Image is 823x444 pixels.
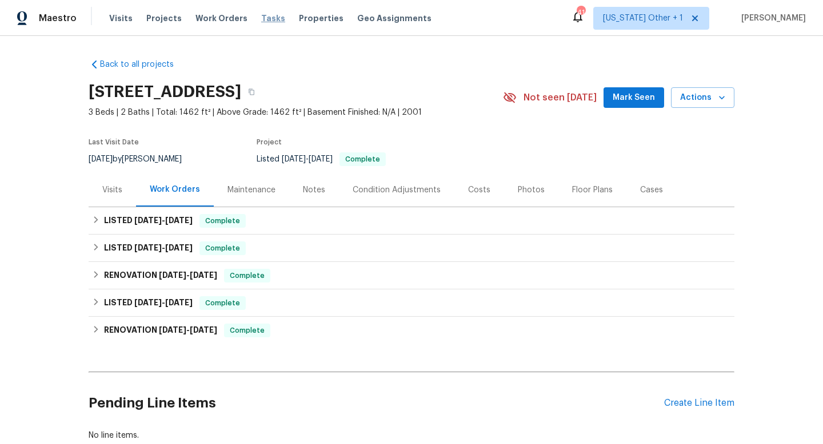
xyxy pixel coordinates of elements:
[89,155,113,163] span: [DATE]
[195,13,247,24] span: Work Orders
[134,216,193,224] span: -
[680,91,725,105] span: Actions
[190,271,217,279] span: [DATE]
[159,271,186,279] span: [DATE]
[165,298,193,306] span: [DATE]
[572,184,613,196] div: Floor Plans
[159,326,217,334] span: -
[104,296,193,310] h6: LISTED
[303,184,325,196] div: Notes
[201,297,245,309] span: Complete
[159,326,186,334] span: [DATE]
[257,139,282,146] span: Project
[104,241,193,255] h6: LISTED
[165,216,193,224] span: [DATE]
[357,13,432,24] span: Geo Assignments
[89,152,195,166] div: by [PERSON_NAME]
[190,326,217,334] span: [DATE]
[299,13,343,24] span: Properties
[524,92,597,103] span: Not seen [DATE]
[89,262,734,289] div: RENOVATION [DATE]-[DATE]Complete
[89,59,198,70] a: Back to all projects
[89,430,734,441] div: No line items.
[225,325,269,336] span: Complete
[134,298,162,306] span: [DATE]
[737,13,806,24] span: [PERSON_NAME]
[201,243,245,254] span: Complete
[640,184,663,196] div: Cases
[89,86,241,98] h2: [STREET_ADDRESS]
[518,184,545,196] div: Photos
[604,87,664,108] button: Mark Seen
[89,139,139,146] span: Last Visit Date
[603,13,683,24] span: [US_STATE] Other + 1
[468,184,490,196] div: Costs
[104,324,217,337] h6: RENOVATION
[282,155,333,163] span: -
[89,289,734,317] div: LISTED [DATE]-[DATE]Complete
[89,235,734,262] div: LISTED [DATE]-[DATE]Complete
[257,155,386,163] span: Listed
[146,13,182,24] span: Projects
[102,184,122,196] div: Visits
[613,91,655,105] span: Mark Seen
[134,244,162,252] span: [DATE]
[165,244,193,252] span: [DATE]
[241,82,262,102] button: Copy Address
[89,207,734,235] div: LISTED [DATE]-[DATE]Complete
[104,269,217,282] h6: RENOVATION
[341,156,385,163] span: Complete
[109,13,133,24] span: Visits
[89,317,734,344] div: RENOVATION [DATE]-[DATE]Complete
[282,155,306,163] span: [DATE]
[309,155,333,163] span: [DATE]
[201,215,245,227] span: Complete
[577,7,585,18] div: 41
[261,14,285,22] span: Tasks
[89,377,664,430] h2: Pending Line Items
[39,13,77,24] span: Maestro
[89,107,503,118] span: 3 Beds | 2 Baths | Total: 1462 ft² | Above Grade: 1462 ft² | Basement Finished: N/A | 2001
[134,298,193,306] span: -
[159,271,217,279] span: -
[225,270,269,281] span: Complete
[664,398,734,409] div: Create Line Item
[134,216,162,224] span: [DATE]
[150,184,200,195] div: Work Orders
[134,244,193,252] span: -
[671,87,734,108] button: Actions
[353,184,441,196] div: Condition Adjustments
[104,214,193,228] h6: LISTED
[227,184,275,196] div: Maintenance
